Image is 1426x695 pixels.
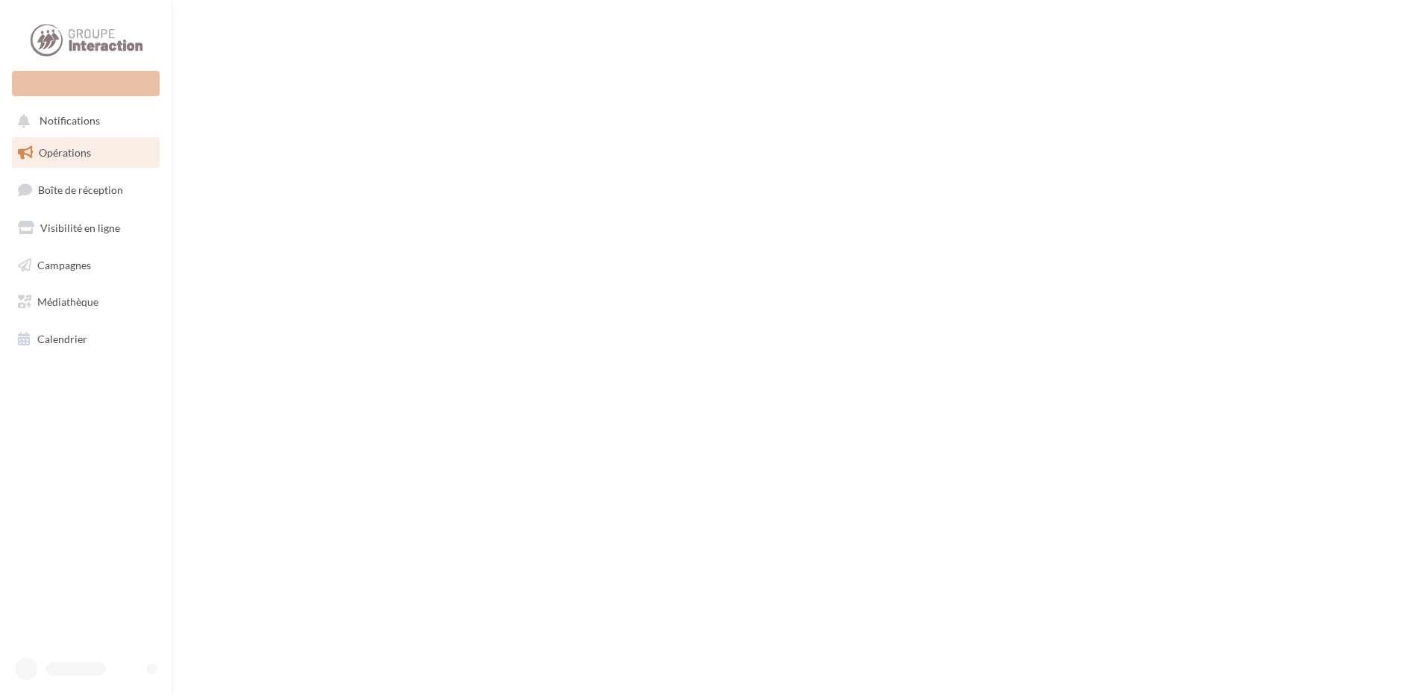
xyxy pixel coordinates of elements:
[37,295,98,308] span: Médiathèque
[9,174,163,206] a: Boîte de réception
[40,221,120,234] span: Visibilité en ligne
[12,71,160,96] div: Nouvelle campagne
[9,324,163,355] a: Calendrier
[39,146,91,159] span: Opérations
[40,115,100,128] span: Notifications
[9,213,163,244] a: Visibilité en ligne
[37,258,91,271] span: Campagnes
[9,137,163,169] a: Opérations
[9,286,163,318] a: Médiathèque
[9,250,163,281] a: Campagnes
[37,333,87,345] span: Calendrier
[38,183,123,196] span: Boîte de réception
